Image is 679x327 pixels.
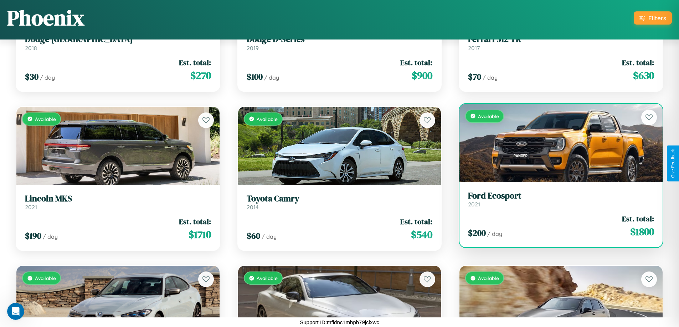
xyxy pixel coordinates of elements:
[622,213,654,224] span: Est. total:
[634,11,672,25] button: Filters
[25,194,211,204] h3: Lincoln MKS
[478,113,499,119] span: Available
[468,227,486,239] span: $ 200
[7,303,24,320] iframe: Intercom live chat
[179,57,211,68] span: Est. total:
[25,194,211,211] a: Lincoln MKS2021
[25,34,211,52] a: Dodge [GEOGRAPHIC_DATA]2018
[247,44,259,52] span: 2019
[35,116,56,122] span: Available
[7,3,84,32] h1: Phoenix
[630,225,654,239] span: $ 1800
[468,201,480,208] span: 2021
[468,34,654,52] a: Ferrari 512 TR2017
[25,71,38,83] span: $ 30
[468,71,481,83] span: $ 70
[300,317,379,327] p: Support ID: mfldnc1mbpb79jclxwc
[622,57,654,68] span: Est. total:
[487,230,502,237] span: / day
[257,116,278,122] span: Available
[190,68,211,83] span: $ 270
[247,194,433,204] h3: Toyota Camry
[411,227,432,242] span: $ 540
[189,227,211,242] span: $ 1710
[468,44,480,52] span: 2017
[468,191,654,208] a: Ford Ecosport2021
[247,204,259,211] span: 2014
[247,194,433,211] a: Toyota Camry2014
[25,44,37,52] span: 2018
[478,275,499,281] span: Available
[400,216,432,227] span: Est. total:
[35,275,56,281] span: Available
[247,34,433,52] a: Dodge D-Series2019
[400,57,432,68] span: Est. total:
[468,191,654,201] h3: Ford Ecosport
[648,14,666,22] div: Filters
[247,34,433,44] h3: Dodge D-Series
[179,216,211,227] span: Est. total:
[25,204,37,211] span: 2021
[264,74,279,81] span: / day
[670,149,675,178] div: Give Feedback
[43,233,58,240] span: / day
[25,230,41,242] span: $ 190
[247,71,263,83] span: $ 100
[412,68,432,83] span: $ 900
[257,275,278,281] span: Available
[25,34,211,44] h3: Dodge [GEOGRAPHIC_DATA]
[40,74,55,81] span: / day
[633,68,654,83] span: $ 630
[262,233,277,240] span: / day
[483,74,498,81] span: / day
[468,34,654,44] h3: Ferrari 512 TR
[247,230,260,242] span: $ 60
